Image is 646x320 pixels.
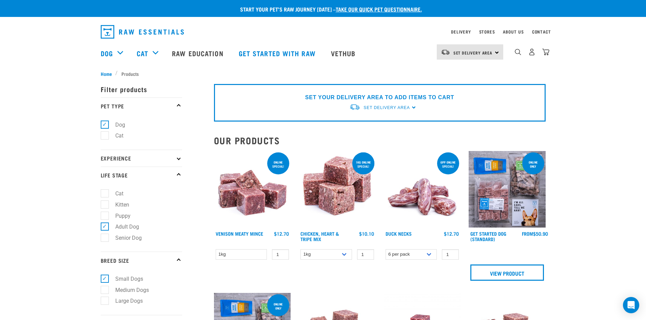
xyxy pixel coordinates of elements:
[470,232,506,240] a: Get Started Dog (Standard)
[101,252,182,269] p: Breed Size
[267,299,289,313] div: online only
[101,98,182,114] p: Pet Type
[300,232,339,240] a: Chicken, Heart & Tripe Mix
[352,157,374,171] div: 1kg online special!
[104,222,142,231] label: Adult Dog
[104,275,146,283] label: Small Dogs
[104,131,126,140] label: Cat
[528,48,535,56] img: user.png
[101,81,182,98] p: Filter products
[349,104,360,111] img: van-moving.png
[442,249,459,260] input: 1
[479,30,495,33] a: Stores
[364,105,410,110] span: Set Delivery Area
[522,157,544,171] div: online only
[336,7,422,10] a: take our quick pet questionnaire.
[274,231,289,236] div: $12.70
[104,189,126,198] label: Cat
[384,151,461,228] img: Pile Of Duck Necks For Pets
[165,40,232,67] a: Raw Education
[359,231,374,236] div: $10.10
[104,212,133,220] label: Puppy
[299,151,376,228] img: 1062 Chicken Heart Tripe Mix 01
[503,30,524,33] a: About Us
[95,22,551,41] nav: dropdown navigation
[104,286,152,294] label: Medium Dogs
[437,157,459,171] div: 6pp online special!
[214,151,291,228] img: 1117 Venison Meat Mince 01
[453,51,493,54] span: Set Delivery Area
[305,93,454,102] p: SET YOUR DELIVERY AREA TO ADD ITEMS TO CART
[542,48,549,56] img: home-icon@2x.png
[104,297,145,305] label: Large Dogs
[522,231,548,236] div: $50.90
[101,25,184,39] img: Raw Essentials Logo
[101,70,546,77] nav: breadcrumbs
[232,40,324,67] a: Get started with Raw
[104,121,128,129] label: Dog
[444,231,459,236] div: $12.70
[216,232,263,235] a: Venison Meaty Mince
[101,70,116,77] a: Home
[623,297,639,313] div: Open Intercom Messenger
[214,135,546,146] h2: Our Products
[522,232,533,235] span: FROM
[101,167,182,184] p: Life Stage
[357,249,374,260] input: 1
[137,48,148,58] a: Cat
[101,48,113,58] a: Dog
[324,40,364,67] a: Vethub
[386,232,412,235] a: Duck Necks
[441,49,450,55] img: van-moving.png
[451,30,471,33] a: Delivery
[101,70,112,77] span: Home
[104,234,144,242] label: Senior Dog
[101,150,182,167] p: Experience
[272,249,289,260] input: 1
[532,30,551,33] a: Contact
[267,157,289,171] div: ONLINE SPECIAL!
[469,151,546,228] img: NSP Dog Standard Update
[104,200,132,209] label: Kitten
[470,264,544,281] a: View Product
[515,49,521,55] img: home-icon-1@2x.png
